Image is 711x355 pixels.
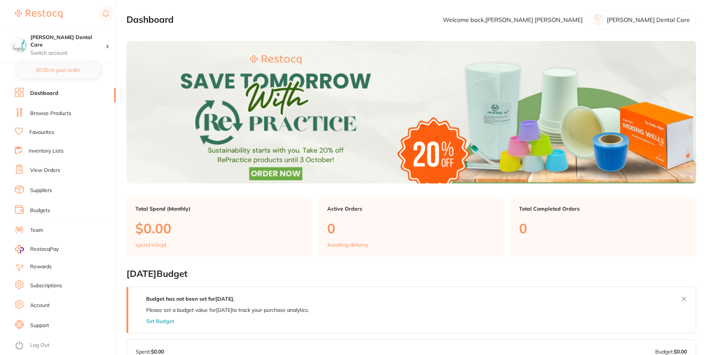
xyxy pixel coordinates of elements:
[327,206,495,212] p: Active Orders
[30,263,52,271] a: Rewards
[327,242,368,248] p: Awaiting delivery
[146,295,234,302] strong: Budget has not been set for [DATE] .
[29,147,64,155] a: Inventory Lists
[30,49,106,57] p: Switch account
[29,129,54,136] a: Favourites
[15,245,59,253] a: RestocqPay
[510,197,696,257] a: Total Completed Orders0
[146,307,309,313] p: Please set a budget value for [DATE] to track your purchase analytics.
[30,187,52,194] a: Suppliers
[30,207,50,214] a: Budgets
[30,167,60,174] a: View Orders
[12,38,26,53] img: Livingston Dental Care
[126,197,312,257] a: Total Spend (Monthly)$0.00spend inSept
[30,227,43,234] a: Team
[318,197,504,257] a: Active Orders0Awaiting delivery
[30,90,58,97] a: Dashboard
[30,34,106,48] h4: Livingston Dental Care
[126,15,174,25] h2: Dashboard
[15,61,101,79] button: $0.00 in your order
[15,10,62,19] img: Restocq Logo
[126,41,696,183] img: Dashboard
[15,6,62,23] a: Restocq Logo
[30,342,49,349] a: Log Out
[519,221,687,236] p: 0
[15,340,113,352] button: Log Out
[30,302,50,309] a: Account
[146,318,174,324] button: Set Budget
[655,349,687,355] p: Budget:
[30,282,62,290] a: Subscriptions
[674,348,687,355] strong: $0.00
[30,322,49,329] a: Support
[135,206,303,212] p: Total Spend (Monthly)
[135,221,303,236] p: $0.00
[151,348,164,355] strong: $0.00
[136,349,164,355] p: Spent:
[126,269,696,279] h2: [DATE] Budget
[135,242,167,248] p: spend in Sept
[30,110,71,117] a: Browse Products
[30,246,59,253] span: RestocqPay
[327,221,495,236] p: 0
[15,245,24,253] img: RestocqPay
[443,16,583,23] p: Welcome back, [PERSON_NAME] [PERSON_NAME]
[607,16,690,23] p: [PERSON_NAME] Dental Care
[519,206,687,212] p: Total Completed Orders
